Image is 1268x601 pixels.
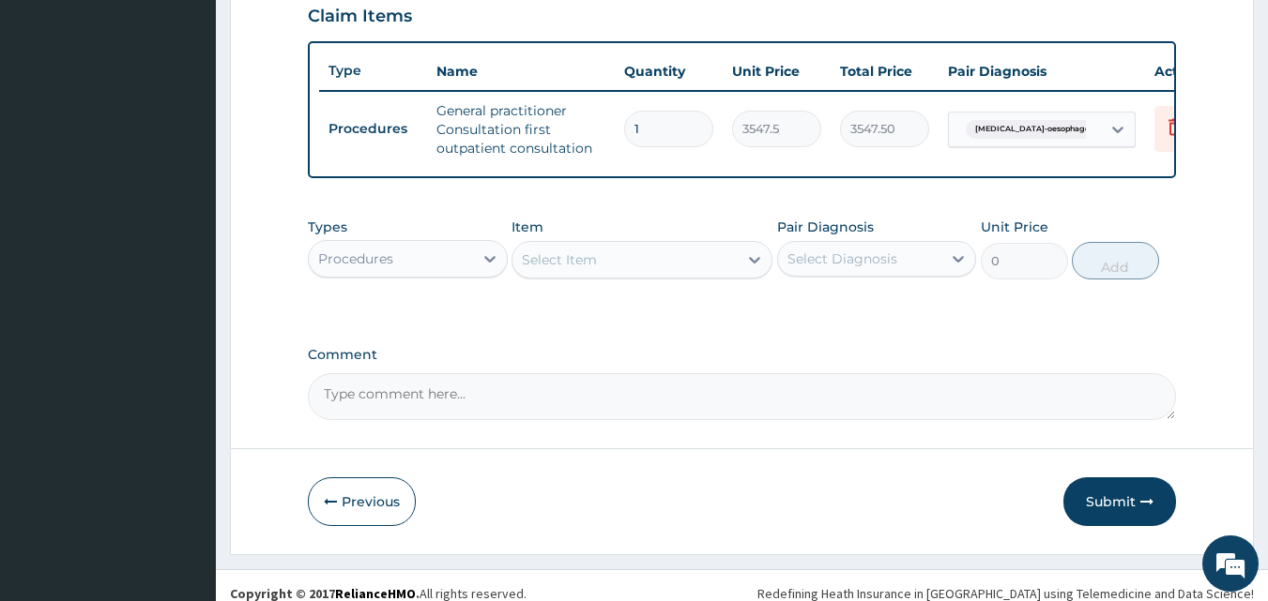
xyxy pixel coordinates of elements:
[512,218,543,236] label: Item
[308,7,412,27] h3: Claim Items
[308,477,416,526] button: Previous
[1145,53,1239,90] th: Actions
[318,249,393,268] div: Procedures
[35,94,76,141] img: d_794563401_company_1708531726252_794563401
[308,9,353,54] div: Minimize live chat window
[787,249,897,268] div: Select Diagnosis
[9,401,358,467] textarea: Type your message and hit 'Enter'
[109,181,259,370] span: We're online!
[319,112,427,146] td: Procedures
[1072,242,1159,279] button: Add
[831,53,939,90] th: Total Price
[308,347,1177,363] label: Comment
[98,105,315,129] div: Chat with us now
[777,218,874,236] label: Pair Diagnosis
[319,53,427,88] th: Type
[522,250,597,269] div: Select Item
[308,219,347,235] label: Types
[427,92,615,167] td: General practitioner Consultation first outpatient consultation
[723,53,831,90] th: Unit Price
[939,53,1145,90] th: Pair Diagnosis
[615,53,723,90] th: Quantity
[981,218,1048,236] label: Unit Price
[966,120,1153,139] span: [MEDICAL_DATA]-oesophageal reflux dise...
[1063,477,1176,526] button: Submit
[427,53,615,90] th: Name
